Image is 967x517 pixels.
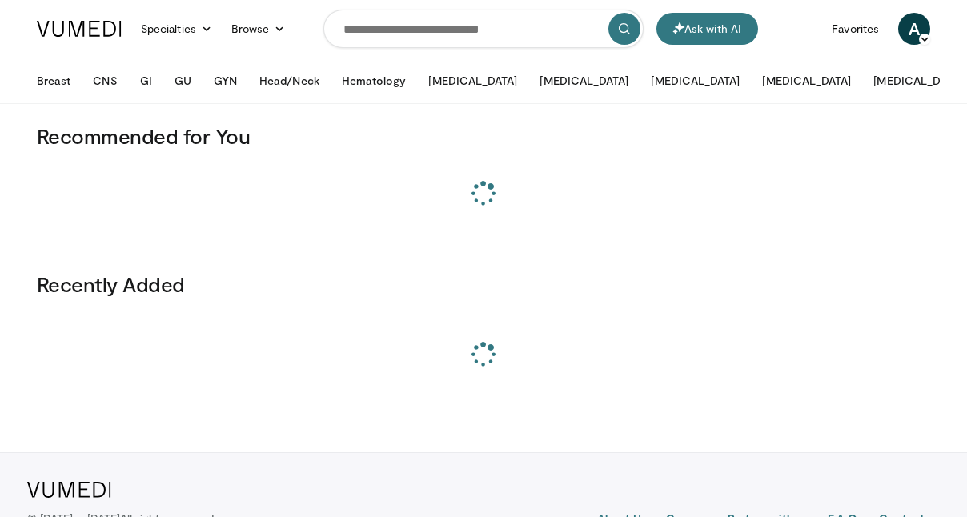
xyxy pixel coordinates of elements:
button: [MEDICAL_DATA] [641,65,749,97]
a: A [898,13,930,45]
a: Specialties [131,13,222,45]
h3: Recently Added [37,271,930,297]
button: Head/Neck [250,65,329,97]
button: GI [130,65,162,97]
button: GYN [204,65,247,97]
a: Browse [222,13,295,45]
button: CNS [83,65,126,97]
img: VuMedi Logo [27,482,111,498]
button: [MEDICAL_DATA] [752,65,861,97]
button: GU [165,65,201,97]
h3: Recommended for You [37,123,930,149]
input: Search topics, interventions [323,10,644,48]
img: VuMedi Logo [37,21,122,37]
a: Favorites [822,13,889,45]
button: Hematology [332,65,416,97]
button: Ask with AI [656,13,758,45]
button: [MEDICAL_DATA] [419,65,527,97]
button: Breast [27,65,80,97]
button: [MEDICAL_DATA] [530,65,638,97]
